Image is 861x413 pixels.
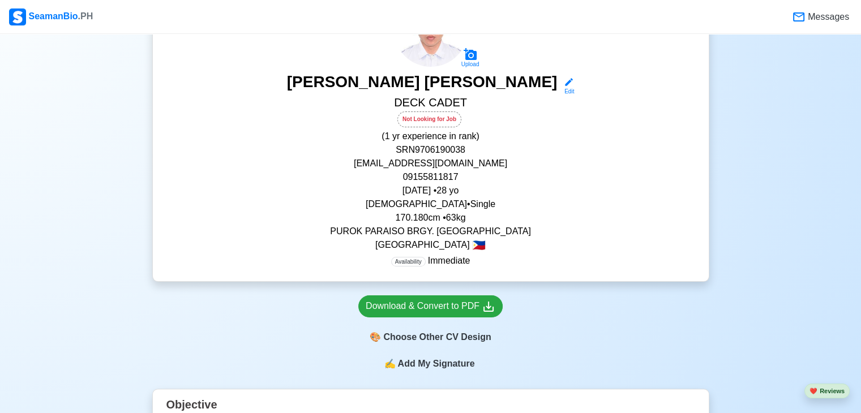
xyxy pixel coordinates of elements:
[366,299,495,313] div: Download & Convert to PDF
[166,157,695,170] p: [EMAIL_ADDRESS][DOMAIN_NAME]
[461,61,479,68] div: Upload
[9,8,26,25] img: Logo
[166,143,695,157] p: SRN 9706190038
[391,254,470,268] p: Immediate
[287,72,558,96] h3: [PERSON_NAME] [PERSON_NAME]
[370,330,381,344] span: paint
[391,257,426,266] span: Availability
[395,357,477,371] span: Add My Signature
[358,326,503,348] div: Choose Other CV Design
[78,11,93,21] span: .PH
[9,8,93,25] div: SeamanBio
[166,96,695,111] h5: DECK CADET
[472,240,486,251] span: 🇵🇭
[166,184,695,197] p: [DATE] • 28 yo
[166,225,695,238] p: PUROK PARAISO BRGY. [GEOGRAPHIC_DATA]
[166,170,695,184] p: 09155811817
[166,211,695,225] p: 170.180 cm • 63 kg
[166,238,695,252] p: [GEOGRAPHIC_DATA]
[166,197,695,211] p: [DEMOGRAPHIC_DATA] • Single
[166,130,695,143] p: (1 yr experience in rank)
[804,384,850,399] button: heartReviews
[809,388,817,394] span: heart
[358,295,503,317] a: Download & Convert to PDF
[559,87,574,96] div: Edit
[384,357,395,371] span: sign
[397,111,461,127] div: Not Looking for Job
[806,10,849,24] span: Messages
